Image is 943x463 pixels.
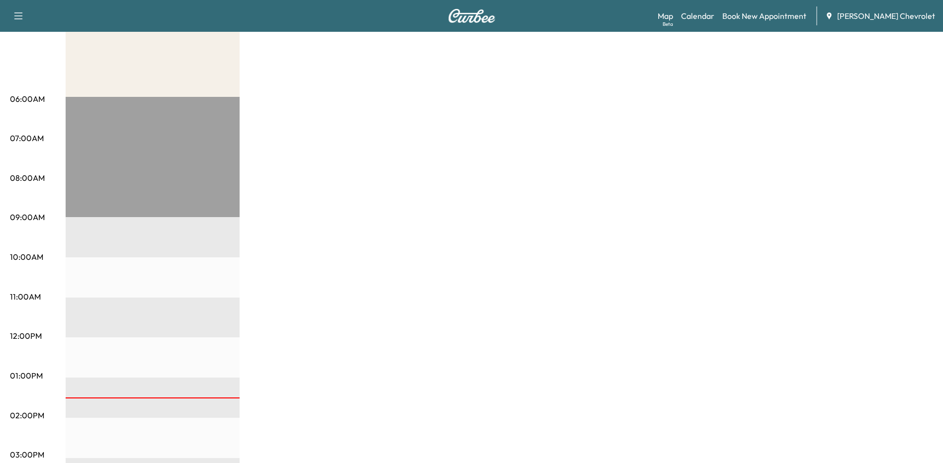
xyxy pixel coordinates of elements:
[10,132,44,144] p: 07:00AM
[10,251,43,263] p: 10:00AM
[10,370,43,382] p: 01:00PM
[658,10,673,22] a: MapBeta
[10,172,45,184] p: 08:00AM
[722,10,806,22] a: Book New Appointment
[10,449,44,461] p: 03:00PM
[663,20,673,28] div: Beta
[10,93,45,105] p: 06:00AM
[681,10,714,22] a: Calendar
[448,9,496,23] img: Curbee Logo
[10,291,41,303] p: 11:00AM
[837,10,935,22] span: [PERSON_NAME] Chevrolet
[10,409,44,421] p: 02:00PM
[10,211,45,223] p: 09:00AM
[10,330,42,342] p: 12:00PM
